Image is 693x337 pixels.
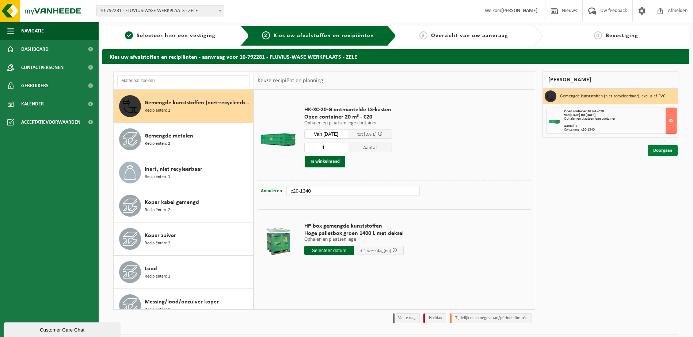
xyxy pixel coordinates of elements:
[114,289,254,322] button: Messing/lood/onzuiver koper Recipiënten: 1
[501,8,538,13] strong: [PERSON_NAME]
[145,298,219,306] span: Messing/lood/onzuiver koper
[145,207,170,214] span: Recipiënten: 2
[102,49,689,63] h2: Kies uw afvalstoffen en recipiënten - aanvraag voor 10-792281 - FLUVIUS-WASE WERKPLAATS - ZELE
[564,109,604,113] span: Open container 20 m³ - C20
[114,222,254,256] button: Koper zuiver Recipiënten: 2
[564,113,595,117] strong: Van [DATE] tot [DATE]
[450,313,532,323] li: Tijdelijk niet toegestaan/période limitée
[261,189,282,193] span: Annuleren
[97,6,224,16] span: 10-792281 - FLUVIUS-WASE WERKPLAATS - ZELE
[304,121,392,126] p: Ophalen en plaatsen lege container
[145,306,170,313] span: Recipiënten: 1
[114,90,254,123] button: Gemengde kunststoffen (niet-recycleerbaar), exclusief PVC Recipiënten: 2
[304,246,354,255] input: Selecteer datum
[348,143,392,152] span: Aantal
[117,75,250,86] input: Materiaal zoeken
[304,129,348,139] input: Selecteer datum
[145,264,157,273] span: Lood
[21,40,49,58] span: Dashboard
[145,140,170,147] span: Recipiënten: 2
[260,186,283,196] button: Annuleren
[304,113,392,121] span: Open container 20 m³ - C20
[305,156,345,167] button: In winkelmand
[393,313,420,323] li: Vaste dag
[21,77,49,95] span: Gebruikers
[274,33,374,39] span: Kies uw afvalstoffen en recipiënten
[4,321,122,337] iframe: chat widget
[254,71,327,90] div: Keuze recipiënt en planning
[564,124,676,128] div: Aantal: 1
[360,248,391,253] span: + 4 werkdag(en)
[96,5,224,16] span: 10-792281 - FLUVIUS-WASE WERKPLAATS - ZELE
[304,230,404,237] span: Hoge palletbox groen 1400 L met deksel
[145,174,170,181] span: Recipiënten: 1
[304,237,404,242] p: Ophalen en plaatsen lege
[145,273,170,280] span: Recipiënten: 1
[21,22,44,40] span: Navigatie
[286,186,419,196] input: bv. C10-005
[594,31,602,39] span: 4
[114,156,254,189] button: Inert, niet recyleerbaar Recipiënten: 1
[145,240,170,247] span: Recipiënten: 2
[606,33,638,39] span: Bevestiging
[262,31,270,39] span: 2
[21,113,80,131] span: Acceptatievoorwaarden
[423,313,446,323] li: Holiday
[106,31,235,40] a: 1Selecteer hier een vestiging
[114,256,254,289] button: Lood Recipiënten: 1
[21,95,44,113] span: Kalender
[357,132,377,137] span: tot [DATE]
[542,71,678,89] div: [PERSON_NAME]
[114,189,254,222] button: Koper kabel gemengd Recipiënten: 2
[648,145,678,156] a: Doorgaan
[564,128,676,132] div: Containers: c20-1340
[137,33,216,39] span: Selecteer hier een vestiging
[304,106,392,113] span: HK-XC-20-G ontmantelde LS-kasten
[145,107,170,114] span: Recipiënten: 2
[564,117,676,121] div: Ophalen en plaatsen lege container
[419,31,427,39] span: 3
[145,98,251,107] span: Gemengde kunststoffen (niet-recycleerbaar), exclusief PVC
[560,90,665,102] h3: Gemengde kunststoffen (niet-recycleerbaar), exclusief PVC
[431,33,508,39] span: Overzicht van uw aanvraag
[304,222,404,230] span: HP box gemengde kunststoffen
[145,165,202,174] span: Inert, niet recyleerbaar
[21,58,64,77] span: Contactpersonen
[145,132,193,140] span: Gemengde metalen
[145,198,199,207] span: Koper kabel gemengd
[145,231,176,240] span: Koper zuiver
[114,123,254,156] button: Gemengde metalen Recipiënten: 2
[125,31,133,39] span: 1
